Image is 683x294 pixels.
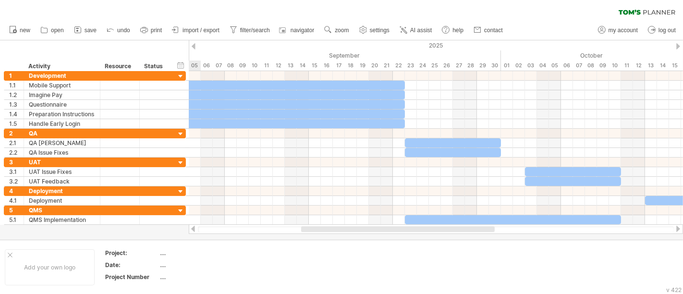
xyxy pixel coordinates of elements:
div: .... [160,261,241,269]
div: Wednesday, 10 September 2025 [249,61,261,71]
div: 1 [9,71,24,80]
div: Add your own logo [5,249,95,285]
div: Questionnaire [29,100,95,109]
div: 4 [9,186,24,196]
div: Thursday, 11 September 2025 [261,61,273,71]
a: import / export [170,24,222,37]
div: 1.2 [9,90,24,99]
div: Saturday, 4 October 2025 [537,61,549,71]
div: Friday, 19 September 2025 [357,61,369,71]
div: Thursday, 9 October 2025 [597,61,609,71]
div: Saturday, 20 September 2025 [369,61,381,71]
div: Friday, 5 September 2025 [189,61,201,71]
a: zoom [322,24,352,37]
span: settings [370,27,390,34]
div: 2.2 [9,148,24,157]
a: AI assist [397,24,435,37]
div: 3.1 [9,167,24,176]
div: Sunday, 28 September 2025 [465,61,477,71]
div: QA [PERSON_NAME] [29,138,95,147]
div: Imagine Pay [29,90,95,99]
a: open [38,24,67,37]
span: AI assist [410,27,432,34]
div: Tuesday, 9 September 2025 [237,61,249,71]
div: .... [160,249,241,257]
a: print [138,24,165,37]
div: Activity [28,61,95,71]
div: Saturday, 11 October 2025 [621,61,633,71]
div: Wednesday, 24 September 2025 [417,61,429,71]
div: Saturday, 27 September 2025 [453,61,465,71]
span: new [20,27,30,34]
div: Tuesday, 30 September 2025 [489,61,501,71]
div: Tuesday, 23 September 2025 [405,61,417,71]
div: September 2025 [141,50,501,61]
span: log out [659,27,676,34]
div: Wednesday, 1 October 2025 [501,61,513,71]
a: settings [357,24,392,37]
div: v 422 [666,286,682,294]
span: undo [117,27,130,34]
span: print [151,27,162,34]
span: filter/search [240,27,270,34]
a: log out [646,24,679,37]
div: Wednesday, 15 October 2025 [669,61,681,71]
div: Status [144,61,165,71]
div: Friday, 10 October 2025 [609,61,621,71]
div: 2 [9,129,24,138]
div: 1.4 [9,110,24,119]
div: Date: [105,261,158,269]
div: Sunday, 5 October 2025 [549,61,561,71]
div: Friday, 3 October 2025 [525,61,537,71]
a: save [72,24,99,37]
div: QA [29,129,95,138]
span: import / export [183,27,220,34]
div: Sunday, 14 September 2025 [297,61,309,71]
div: Preparation Instructions [29,110,95,119]
div: Saturday, 6 September 2025 [201,61,213,71]
div: UAT Issue Fixes [29,167,95,176]
div: Development [29,71,95,80]
a: filter/search [227,24,273,37]
a: my account [596,24,641,37]
div: 4.1 [9,196,24,205]
div: Sunday, 12 October 2025 [633,61,645,71]
div: Saturday, 13 September 2025 [285,61,297,71]
div: Monday, 22 September 2025 [393,61,405,71]
a: undo [104,24,133,37]
div: Monday, 15 September 2025 [309,61,321,71]
span: open [51,27,64,34]
div: Monday, 29 September 2025 [477,61,489,71]
a: help [439,24,466,37]
div: 1.1 [9,81,24,90]
div: QMS [29,206,95,215]
div: Project: [105,249,158,257]
div: 3.2 [9,177,24,186]
div: Deployment [29,186,95,196]
div: 5 [9,206,24,215]
div: Mobile Support [29,81,95,90]
span: navigator [291,27,314,34]
span: help [452,27,463,34]
span: my account [609,27,638,34]
div: UAT Feedback [29,177,95,186]
div: 5.1 [9,215,24,224]
div: Tuesday, 14 October 2025 [657,61,669,71]
span: zoom [335,27,349,34]
div: Monday, 6 October 2025 [561,61,573,71]
a: navigator [278,24,317,37]
div: Thursday, 25 September 2025 [429,61,441,71]
a: new [7,24,33,37]
div: Wednesday, 17 September 2025 [333,61,345,71]
span: save [85,27,97,34]
div: Thursday, 18 September 2025 [345,61,357,71]
div: 1.3 [9,100,24,109]
div: 1.5 [9,119,24,128]
div: Handle Early Login [29,119,95,128]
a: contact [471,24,506,37]
div: QMS Implementation [29,215,95,224]
div: 2.1 [9,138,24,147]
div: .... [160,273,241,281]
div: Project Number [105,273,158,281]
div: 3 [9,158,24,167]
